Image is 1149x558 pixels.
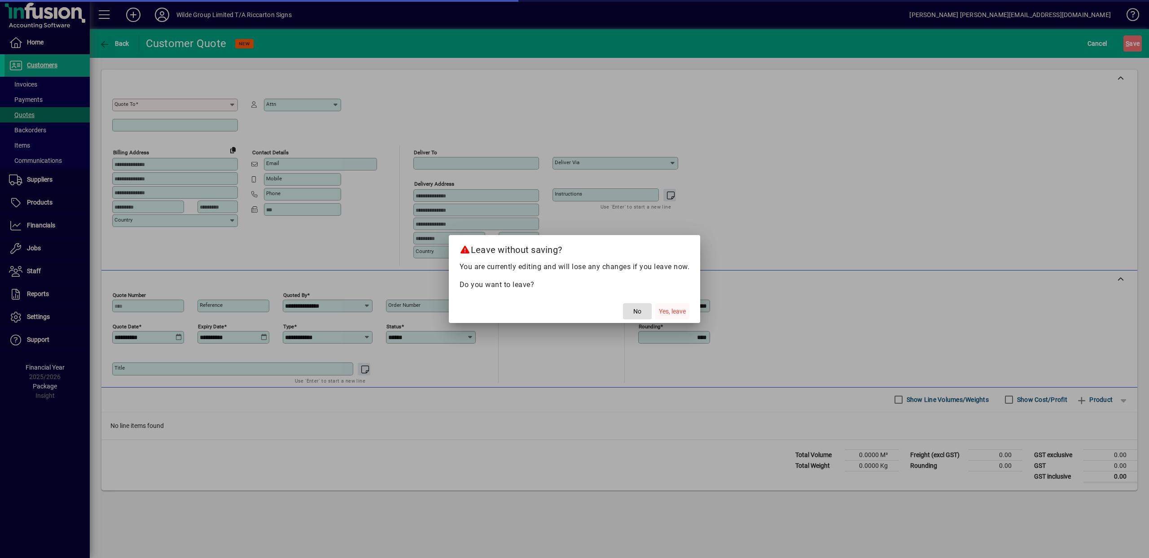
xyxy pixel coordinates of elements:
[659,307,686,316] span: Yes, leave
[633,307,641,316] span: No
[460,279,690,290] p: Do you want to leave?
[623,303,652,319] button: No
[655,303,689,319] button: Yes, leave
[449,235,701,261] h2: Leave without saving?
[460,262,690,272] p: You are currently editing and will lose any changes if you leave now.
